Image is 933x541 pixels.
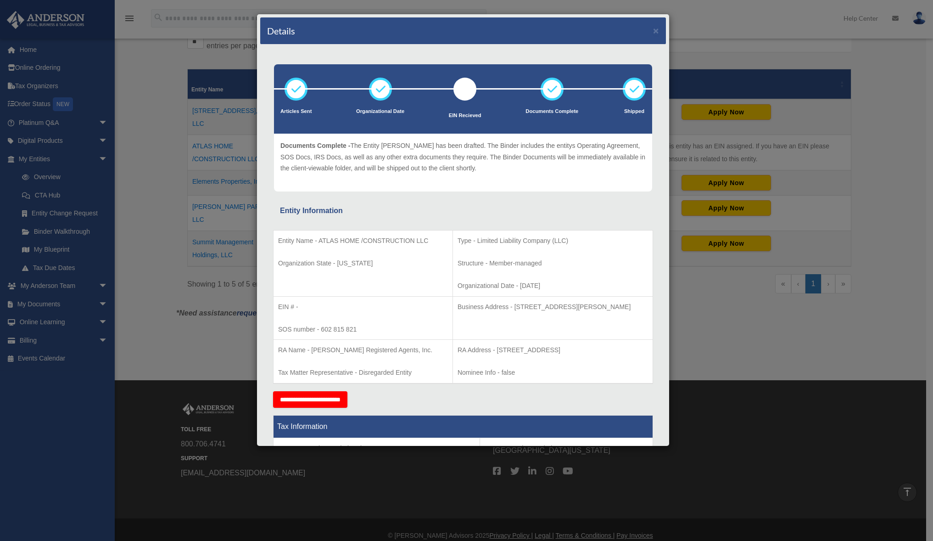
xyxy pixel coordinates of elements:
p: EIN Recieved [449,111,481,120]
p: Shipped [623,107,646,116]
th: Tax Information [274,415,653,438]
p: Articles Sent [280,107,312,116]
span: Documents Complete - [280,142,350,149]
p: Organization State - [US_STATE] [278,258,448,269]
p: Tax Status - Disregarded Entity [278,443,475,454]
button: × [653,26,659,35]
p: Tax Matter Representative - Disregarded Entity [278,367,448,378]
p: Type - Limited Liability Company (LLC) [458,235,648,247]
h4: Details [267,24,295,37]
p: Entity Name - ATLAS HOME /CONSTRUCTION LLC [278,235,448,247]
p: Nominee Info - false [458,367,648,378]
p: EIN # - [278,301,448,313]
p: RA Address - [STREET_ADDRESS] [458,344,648,356]
p: Tax Form - Disregarded [485,443,648,454]
p: Documents Complete [525,107,578,116]
p: Organizational Date [356,107,404,116]
p: Structure - Member-managed [458,258,648,269]
div: Entity Information [280,204,646,217]
p: Business Address - [STREET_ADDRESS][PERSON_NAME] [458,301,648,313]
p: Organizational Date - [DATE] [458,280,648,292]
td: Tax Period Type - Calendar Year [274,438,480,506]
p: SOS number - 602 815 821 [278,324,448,335]
p: RA Name - [PERSON_NAME] Registered Agents, Inc. [278,344,448,356]
p: The Entity [PERSON_NAME] has been drafted. The Binder includes the entitys Operating Agreement, S... [280,140,646,174]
